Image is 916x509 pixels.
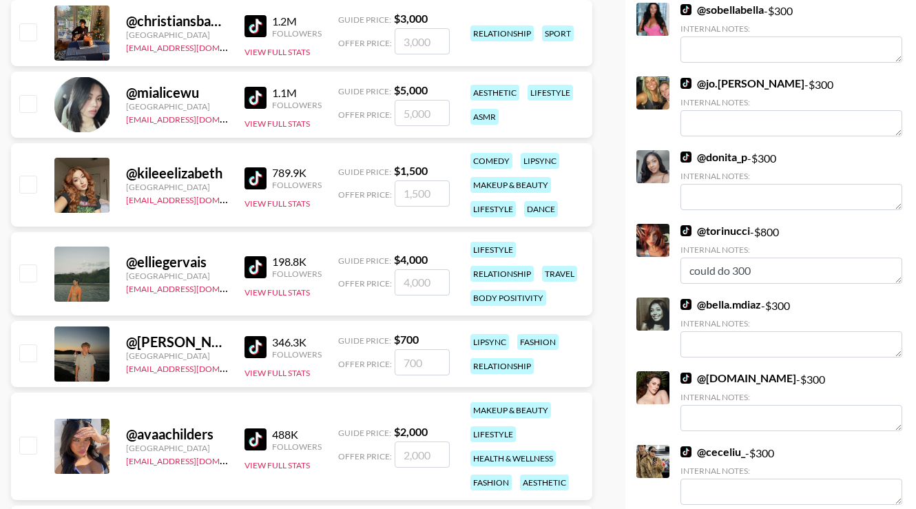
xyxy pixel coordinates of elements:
[244,287,310,298] button: View Full Stats
[338,451,392,461] span: Offer Price:
[395,28,450,54] input: 3,000
[126,253,228,271] div: @ elliegervais
[524,201,558,217] div: dance
[680,298,902,357] div: - $ 300
[680,3,902,63] div: - $ 300
[244,167,267,189] img: TikTok
[680,245,902,255] div: Internal Notes:
[338,167,391,177] span: Guide Price:
[126,351,228,361] div: [GEOGRAPHIC_DATA]
[470,177,551,193] div: makeup & beauty
[680,373,691,384] img: TikTok
[680,150,902,210] div: - $ 300
[470,290,546,306] div: body positivity
[470,266,534,282] div: relationship
[126,281,264,294] a: [EMAIL_ADDRESS][DOMAIN_NAME]
[338,38,392,48] span: Offer Price:
[470,426,516,442] div: lifestyle
[470,334,509,350] div: lipsync
[272,14,322,28] div: 1.2M
[126,84,228,101] div: @ mialicewu
[394,333,419,346] strong: $ 700
[338,189,392,200] span: Offer Price:
[520,475,569,490] div: aesthetic
[394,164,428,177] strong: $ 1,500
[338,359,392,369] span: Offer Price:
[126,192,264,205] a: [EMAIL_ADDRESS][DOMAIN_NAME]
[338,335,391,346] span: Guide Price:
[680,371,796,385] a: @[DOMAIN_NAME]
[470,25,534,41] div: relationship
[680,318,902,329] div: Internal Notes:
[470,85,519,101] div: aesthetic
[338,86,391,96] span: Guide Price:
[126,165,228,182] div: @ kileeelizabeth
[272,255,322,269] div: 198.8K
[126,101,228,112] div: [GEOGRAPHIC_DATA]
[680,224,750,238] a: @torinucci
[126,443,228,453] div: [GEOGRAPHIC_DATA]
[680,392,902,402] div: Internal Notes:
[244,428,267,450] img: TikTok
[394,253,428,266] strong: $ 4,000
[272,86,322,100] div: 1.1M
[680,23,902,34] div: Internal Notes:
[680,78,691,89] img: TikTok
[244,368,310,378] button: View Full Stats
[395,442,450,468] input: 2,000
[680,4,691,15] img: TikTok
[542,25,574,41] div: sport
[126,40,264,53] a: [EMAIL_ADDRESS][DOMAIN_NAME]
[126,426,228,443] div: @ avaachilders
[680,76,804,90] a: @jo.[PERSON_NAME]
[272,166,322,180] div: 789.9K
[680,224,902,284] div: - $ 800
[338,428,391,438] span: Guide Price:
[680,3,764,17] a: @sobellabella
[272,100,322,110] div: Followers
[680,466,902,476] div: Internal Notes:
[244,15,267,37] img: TikTok
[680,445,902,505] div: - $ 300
[470,109,499,125] div: asmr
[470,153,512,169] div: comedy
[338,256,391,266] span: Guide Price:
[244,256,267,278] img: TikTok
[395,349,450,375] input: 700
[338,14,391,25] span: Guide Price:
[244,87,267,109] img: TikTok
[272,428,322,442] div: 488K
[680,150,747,164] a: @donita_p
[272,269,322,279] div: Followers
[244,198,310,209] button: View Full Stats
[528,85,573,101] div: lifestyle
[470,201,516,217] div: lifestyle
[338,278,392,289] span: Offer Price:
[126,182,228,192] div: [GEOGRAPHIC_DATA]
[394,83,428,96] strong: $ 5,000
[470,450,556,466] div: health & wellness
[126,271,228,281] div: [GEOGRAPHIC_DATA]
[521,153,559,169] div: lipsync
[395,100,450,126] input: 5,000
[126,333,228,351] div: @ [PERSON_NAME].taylor07
[680,171,902,181] div: Internal Notes:
[126,112,264,125] a: [EMAIL_ADDRESS][DOMAIN_NAME]
[126,30,228,40] div: [GEOGRAPHIC_DATA]
[517,334,559,350] div: fashion
[470,475,512,490] div: fashion
[244,336,267,358] img: TikTok
[680,152,691,163] img: TikTok
[680,97,902,107] div: Internal Notes:
[470,242,516,258] div: lifestyle
[244,118,310,129] button: View Full Stats
[338,110,392,120] span: Offer Price:
[680,76,902,136] div: - $ 300
[470,358,534,374] div: relationship
[680,298,761,311] a: @bella.mdiaz
[126,361,264,374] a: [EMAIL_ADDRESS][DOMAIN_NAME]
[272,180,322,190] div: Followers
[272,335,322,349] div: 346.3K
[272,349,322,360] div: Followers
[395,180,450,207] input: 1,500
